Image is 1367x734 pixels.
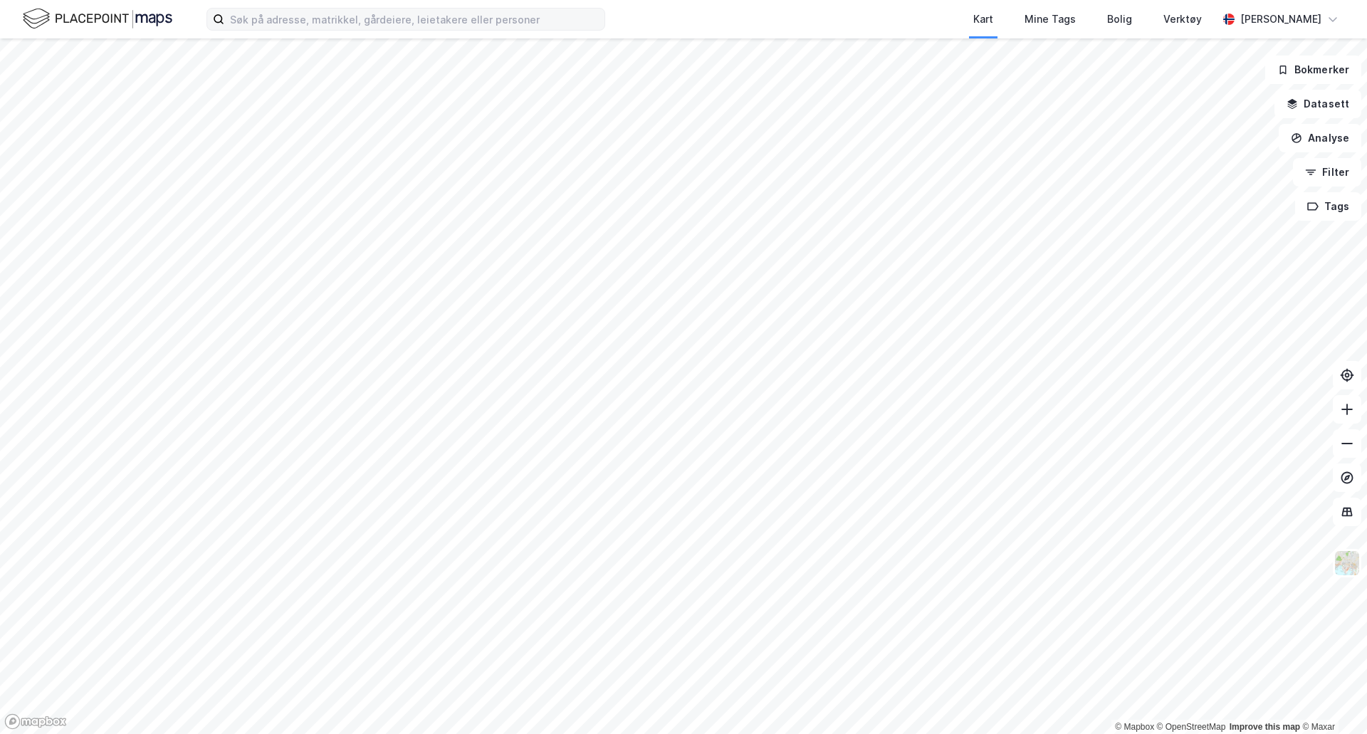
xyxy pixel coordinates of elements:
[1296,666,1367,734] iframe: Chat Widget
[1295,192,1361,221] button: Tags
[1115,722,1154,732] a: Mapbox
[23,6,172,31] img: logo.f888ab2527a4732fd821a326f86c7f29.svg
[1025,11,1076,28] div: Mine Tags
[1265,56,1361,84] button: Bokmerker
[1293,158,1361,187] button: Filter
[224,9,604,30] input: Søk på adresse, matrikkel, gårdeiere, leietakere eller personer
[1279,124,1361,152] button: Analyse
[1157,722,1226,732] a: OpenStreetMap
[4,713,67,730] a: Mapbox homepage
[1163,11,1202,28] div: Verktøy
[1240,11,1321,28] div: [PERSON_NAME]
[1107,11,1132,28] div: Bolig
[1230,722,1300,732] a: Improve this map
[1274,90,1361,118] button: Datasett
[1296,666,1367,734] div: Kontrollprogram for chat
[973,11,993,28] div: Kart
[1334,550,1361,577] img: Z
